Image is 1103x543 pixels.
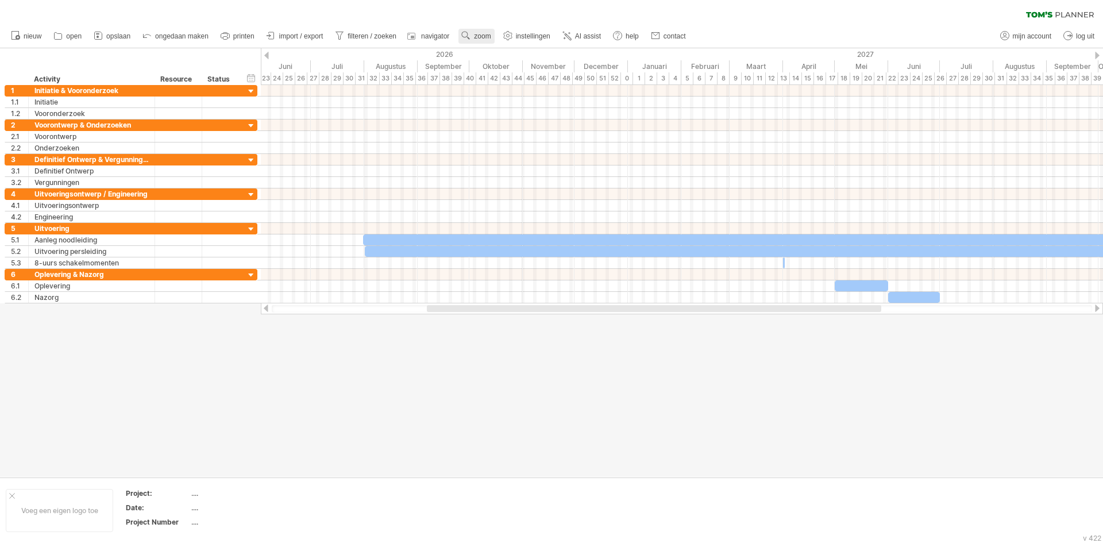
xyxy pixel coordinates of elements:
[573,72,585,84] div: 49
[1007,72,1019,84] div: 32
[11,280,28,291] div: 6.1
[549,72,561,84] div: 47
[11,165,28,176] div: 3.1
[1031,72,1043,84] div: 34
[1019,72,1031,84] div: 33
[11,177,28,188] div: 3.2
[271,72,283,84] div: 24
[754,72,766,84] div: 11
[585,72,597,84] div: 50
[778,72,790,84] div: 13
[802,72,814,84] div: 15
[11,131,28,142] div: 2.1
[191,517,288,527] div: ....
[1083,534,1101,542] div: v 422
[126,488,189,498] div: Project:
[34,74,148,85] div: Activity
[1047,60,1098,72] div: September 2027
[259,60,311,72] div: Juni 2026
[34,165,149,176] div: Definitief Ontwerp
[888,60,940,72] div: Juni 2027
[34,269,149,280] div: Oplevering & Nazorg
[862,72,874,84] div: 20
[645,72,657,84] div: 2
[628,60,681,72] div: Januari 2027
[469,60,523,72] div: Oktober 2026
[331,72,344,84] div: 29
[307,72,319,84] div: 27
[718,72,730,84] div: 8
[730,60,783,72] div: Maart 2027
[850,72,862,84] div: 19
[11,108,28,119] div: 1.2
[11,246,28,257] div: 5.2
[332,29,400,44] a: filteren / zoeken
[500,72,512,84] div: 43
[34,177,149,188] div: Vergunningen
[940,60,993,72] div: Juli 2027
[874,72,886,84] div: 21
[621,72,633,84] div: 0
[11,97,28,107] div: 1.1
[983,72,995,84] div: 30
[11,269,28,280] div: 6
[264,29,327,44] a: import / export
[34,200,149,211] div: Uitvoeringsontwerp
[561,72,573,84] div: 48
[1076,32,1094,40] span: log uit
[283,72,295,84] div: 25
[11,154,28,165] div: 3
[783,60,835,72] div: April 2027
[34,246,149,257] div: Uitvoering persleiding
[344,72,356,84] div: 30
[669,72,681,84] div: 4
[368,72,380,84] div: 32
[34,85,149,96] div: Initiatie & Vooronderzoek
[11,143,28,153] div: 2.2
[1067,72,1079,84] div: 37
[380,72,392,84] div: 33
[11,292,28,303] div: 6.2
[66,32,82,40] span: open
[421,32,449,40] span: navigator
[516,32,550,40] span: instellingen
[11,85,28,96] div: 1
[233,32,254,40] span: printen
[1079,72,1092,84] div: 38
[609,72,621,84] div: 52
[191,488,288,498] div: ....
[681,72,693,84] div: 5
[126,503,189,513] div: Date:
[835,60,888,72] div: Mei 2027
[404,72,416,84] div: 35
[838,72,850,84] div: 18
[657,72,669,84] div: 3
[1013,32,1051,40] span: mijn account
[790,72,802,84] div: 14
[311,60,364,72] div: Juli 2026
[259,72,271,84] div: 23
[648,29,689,44] a: contact
[356,72,368,84] div: 31
[34,211,149,222] div: Engineering
[730,72,742,84] div: 9
[34,120,149,130] div: Voorontwerp & Onderzoeken
[575,32,601,40] span: AI assist
[626,32,639,40] span: help
[106,32,130,40] span: opslaan
[11,223,28,234] div: 5
[993,60,1047,72] div: Augustus 2027
[11,234,28,245] div: 5.1
[91,29,134,44] a: opslaan
[633,72,645,84] div: 1
[207,74,233,85] div: Status
[11,211,28,222] div: 4.2
[416,72,428,84] div: 36
[6,489,113,532] div: Voeg een eigen logo toe
[218,29,258,44] a: printen
[476,72,488,84] div: 41
[34,154,149,165] div: Definitief Ontwerp & Vergunningen
[524,72,537,84] div: 45
[947,72,959,84] div: 27
[597,72,609,84] div: 51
